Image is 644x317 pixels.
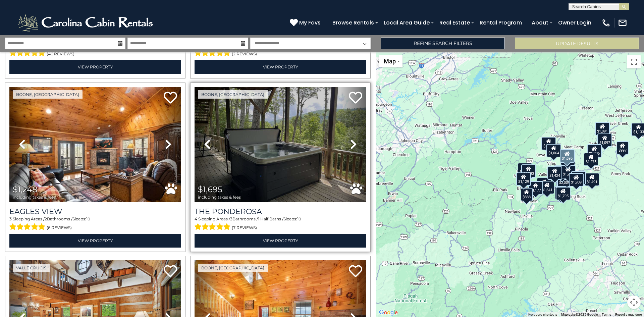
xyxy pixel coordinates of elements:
[555,186,567,200] div: $988
[557,173,572,187] div: $2,009
[556,187,571,200] div: $1,795
[47,223,72,232] span: (6 reviews)
[528,17,552,29] a: About
[561,313,598,316] span: Map data ©2025 Google
[17,13,156,33] img: White-1-2.png
[9,207,181,216] a: Eagles View
[379,55,402,67] button: Change map style
[627,296,641,309] button: Map camera controls
[198,184,222,194] span: $1,695
[521,188,533,201] div: $888
[618,18,627,28] img: mail-regular-white.png
[381,38,505,49] a: Refine Search Filters
[329,17,377,29] a: Browse Rentals
[349,91,362,105] a: Add to favorites
[380,17,433,29] a: Local Area Guide
[195,234,366,248] a: View Property
[515,38,639,49] button: Update Results
[516,172,531,186] div: $1,129
[571,171,586,184] div: $1,285
[584,153,598,166] div: $1,275
[569,173,584,187] div: $1,909
[597,134,612,147] div: $1,097
[377,308,399,317] a: Open this area in Google Maps (opens a new window)
[164,91,177,105] a: Add to favorites
[13,264,50,272] a: Valle Crucis
[547,166,562,180] div: $1,424
[198,90,268,99] a: Boone, [GEOGRAPHIC_DATA]
[521,164,536,177] div: $1,233
[537,177,551,191] div: $1,212
[561,165,576,178] div: $1,248
[616,141,629,154] div: $997
[587,144,602,158] div: $1,376
[9,216,181,232] div: Sleeping Areas / Bathrooms / Sleeps:
[601,18,611,28] img: phone-regular-white.png
[195,60,366,74] a: View Property
[258,216,283,221] span: 1 Half Baths /
[47,50,74,58] span: (46 reviews)
[13,195,56,199] span: including taxes & fees
[528,312,557,317] button: Keyboard shortcuts
[436,17,473,29] a: Real Estate
[195,216,197,221] span: 4
[528,181,543,195] div: $1,177
[546,144,561,157] div: $1,064
[384,58,396,65] span: Map
[602,313,611,316] a: Terms (opens in new tab)
[595,122,610,135] div: $1,091
[627,55,641,68] button: Toggle fullscreen view
[232,50,257,58] span: (2 reviews)
[476,17,525,29] a: Rental Program
[9,60,181,74] a: View Property
[290,18,322,27] a: My Favs
[230,216,232,221] span: 3
[232,223,257,232] span: (7 reviews)
[541,137,556,150] div: $1,022
[555,17,595,29] a: Owner Login
[9,87,181,202] img: thumbnail_166310546.jpeg
[45,216,47,221] span: 2
[195,207,366,216] a: The Ponderosa
[297,216,301,221] span: 10
[195,216,366,232] div: Sleeping Areas / Bathrooms / Sleeps:
[585,173,599,186] div: $1,491
[13,184,37,194] span: $1,248
[377,308,399,317] img: Google
[198,195,241,199] span: including taxes & fees
[349,264,362,279] a: Add to favorites
[615,313,642,316] a: Report a map error
[560,149,575,162] div: $1,695
[9,216,12,221] span: 3
[540,181,554,194] div: $1,641
[198,264,268,272] a: Boone, [GEOGRAPHIC_DATA]
[560,152,575,165] div: $1,358
[195,87,366,202] img: thumbnail_163274322.jpeg
[86,216,90,221] span: 10
[299,18,321,27] span: My Favs
[518,163,532,176] div: $1,351
[13,90,83,99] a: Boone, [GEOGRAPHIC_DATA]
[9,234,181,248] a: View Property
